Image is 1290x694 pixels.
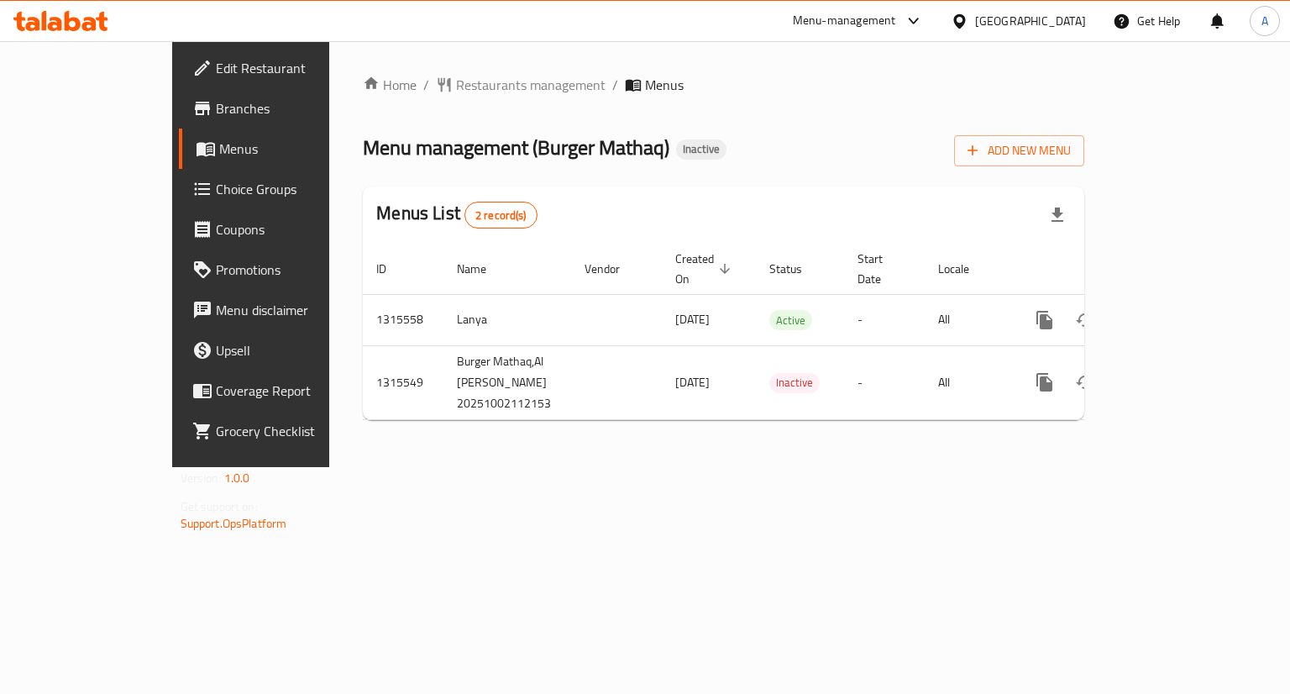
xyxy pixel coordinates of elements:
span: Promotions [216,260,375,280]
a: Branches [179,88,388,129]
th: Actions [1011,244,1199,295]
a: Coverage Report [179,371,388,411]
a: Promotions [179,250,388,290]
div: Total records count [464,202,537,229]
span: [DATE] [675,371,710,393]
a: Restaurants management [436,75,606,95]
a: Grocery Checklist [179,411,388,451]
a: Edit Restaurant [179,48,388,88]
span: Grocery Checklist [216,421,375,441]
span: Edit Restaurant [216,58,375,78]
div: Inactive [676,139,726,160]
span: 2 record(s) [465,208,537,223]
span: Add New Menu [967,140,1071,161]
td: Burger Mathaq,Al [PERSON_NAME] 20251002112153 [443,345,571,419]
span: Choice Groups [216,179,375,199]
td: - [844,345,925,419]
a: Support.OpsPlatform [181,513,287,534]
button: more [1025,362,1065,402]
div: Export file [1037,195,1078,235]
button: Change Status [1065,362,1105,402]
span: Coverage Report [216,381,375,401]
button: Add New Menu [954,135,1084,166]
td: 1315549 [363,345,443,419]
span: ID [376,259,408,279]
span: Vendor [585,259,642,279]
span: Version: [181,467,222,489]
span: Created On [675,249,736,289]
span: Menus [645,75,684,95]
span: Branches [216,98,375,118]
li: / [423,75,429,95]
span: Restaurants management [456,75,606,95]
span: Status [769,259,824,279]
a: Menu disclaimer [179,290,388,330]
h2: Menus List [376,201,537,229]
span: Active [769,311,812,330]
span: Menu management ( Burger Mathaq ) [363,129,669,166]
span: Coupons [216,219,375,239]
span: Name [457,259,508,279]
div: Inactive [769,373,820,393]
button: more [1025,300,1065,340]
div: Active [769,310,812,330]
span: Inactive [769,373,820,392]
a: Upsell [179,330,388,371]
a: Coupons [179,209,388,250]
td: 1315558 [363,294,443,345]
span: Locale [938,259,991,279]
a: Home [363,75,417,95]
a: Choice Groups [179,169,388,209]
a: Menus [179,129,388,169]
div: [GEOGRAPHIC_DATA] [975,12,1086,30]
button: Change Status [1065,300,1105,340]
td: - [844,294,925,345]
td: All [925,345,1011,419]
span: Menus [219,139,375,159]
td: All [925,294,1011,345]
li: / [612,75,618,95]
span: A [1261,12,1268,30]
span: [DATE] [675,308,710,330]
span: Upsell [216,340,375,360]
span: Inactive [676,142,726,156]
table: enhanced table [363,244,1199,420]
span: Start Date [857,249,905,289]
nav: breadcrumb [363,75,1084,95]
div: Menu-management [793,11,896,31]
td: Lanya [443,294,571,345]
span: Get support on: [181,496,258,518]
span: Menu disclaimer [216,300,375,320]
span: 1.0.0 [224,467,250,489]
